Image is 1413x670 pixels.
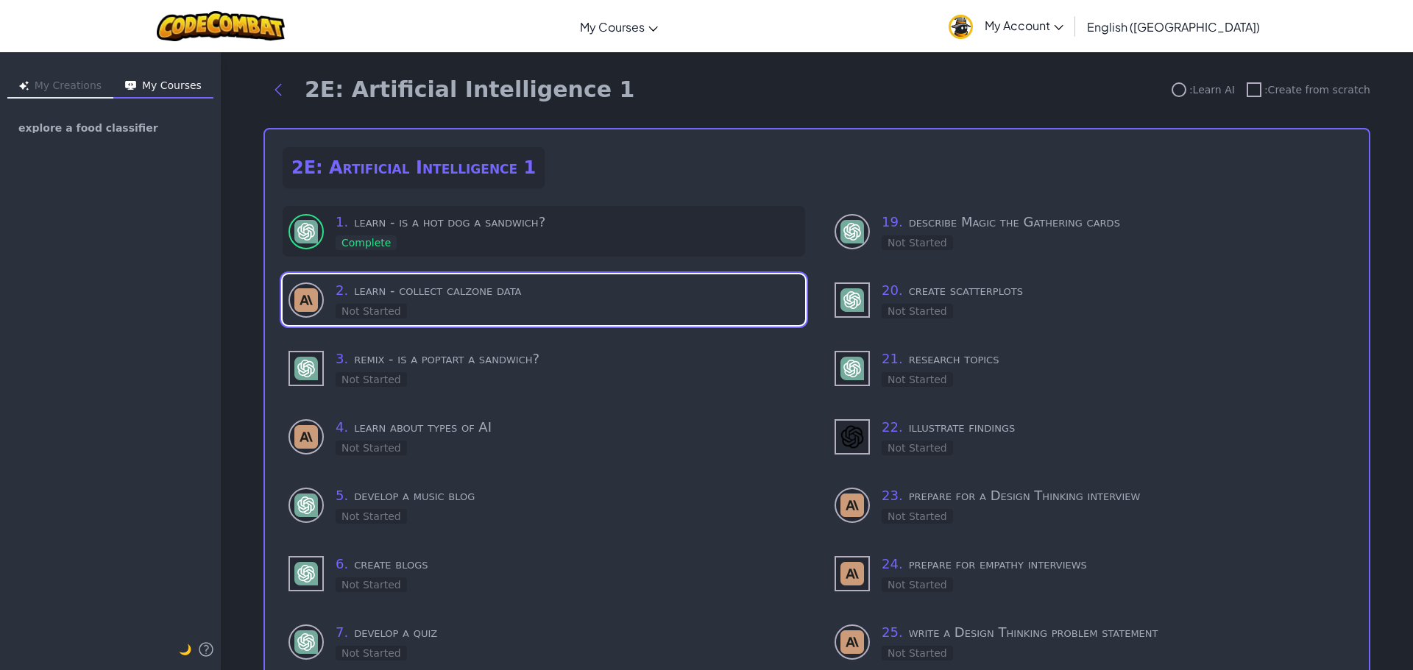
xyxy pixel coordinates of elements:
div: Not Started [336,304,407,318]
div: use - DALL-E 3 (Not Started) [829,411,1351,462]
div: learn to use - Claude (Not Started) [829,616,1351,667]
span: 22 . [882,419,903,435]
img: Claude [840,630,864,654]
span: 5 . [336,488,348,503]
a: English ([GEOGRAPHIC_DATA]) [1080,7,1267,46]
div: Not Started [882,372,953,387]
div: Not Started [336,509,407,524]
img: GPT-4 [294,493,318,517]
span: : Create from scratch [1264,82,1370,97]
h2: 2E: Artificial Intelligence 1 [283,147,545,188]
div: use - GPT-4 (Not Started) [829,274,1351,325]
button: 🌙 [179,641,191,658]
span: explore a food classifier [18,123,158,133]
img: Icon [19,81,29,90]
img: DALL-E 3 [840,425,864,449]
h3: create blogs [336,554,799,574]
div: learn to use - GPT-4 (Not Started) [829,206,1351,257]
div: Not Started [882,577,953,592]
span: My Courses [580,19,645,35]
h3: write a Design Thinking problem statement [882,622,1345,643]
span: 1 . [336,214,348,229]
button: Back to modules [263,75,293,104]
span: 23 . [882,488,903,503]
div: learn to use - GPT-4 (Complete) [283,206,805,257]
img: GPT-4 [840,357,864,380]
div: Not Started [882,304,953,318]
span: 24 . [882,556,903,571]
img: CodeCombat logo [157,11,286,41]
h3: prepare for a Design Thinking interview [882,485,1345,506]
div: learn to use - Claude (Not Started) [829,480,1351,530]
h1: 2E: Artificial Intelligence 1 [305,76,634,103]
div: Not Started [882,441,953,455]
div: use - GPT-4 (Not Started) [283,548,805,599]
img: Claude [840,562,864,585]
img: Icon [125,81,136,90]
span: My Account [985,18,1063,33]
div: Not Started [336,646,407,660]
span: 2 . [336,282,348,298]
div: learn to use - GPT-4 (Not Started) [283,480,805,530]
h3: learn - collect calzone data [336,280,799,301]
div: Not Started [336,577,407,592]
img: GPT-4 [840,220,864,243]
span: 19 . [882,214,903,229]
h3: create scatterplots [882,280,1345,301]
a: My Courses [573,7,665,46]
span: English ([GEOGRAPHIC_DATA]) [1087,19,1260,35]
span: 3 . [336,351,348,366]
h3: learn about types of AI [336,417,799,438]
div: learn to use - Claude (Not Started) [283,274,805,325]
span: 4 . [336,419,348,435]
img: GPT-4 [294,562,318,585]
h3: develop a quiz [336,622,799,643]
div: Not Started [882,509,953,524]
button: My Creations [7,75,113,99]
div: Complete [336,235,397,250]
img: GPT-4 [294,630,318,654]
h3: research topics [882,349,1345,369]
div: learn to use - GPT-4 (Not Started) [283,616,805,667]
h3: prepare for empathy interviews [882,554,1345,574]
div: Not Started [882,235,953,250]
div: use - GPT-4 (Not Started) [829,343,1351,393]
img: Claude [294,425,318,449]
h3: develop a music blog [336,485,799,506]
span: 25 . [882,624,903,640]
span: 🌙 [179,644,191,655]
img: GPT-4 [840,288,864,312]
h3: illustrate findings [882,417,1345,438]
img: Claude [294,288,318,312]
span: 7 . [336,624,348,640]
span: 6 . [336,556,348,571]
button: My Courses [113,75,213,99]
img: GPT-4 [294,220,318,243]
h3: remix - is a poptart a sandwich? [336,349,799,369]
a: My Account [941,3,1071,49]
div: use - GPT-4 (Not Started) [283,343,805,393]
h3: describe Magic the Gathering cards [882,212,1345,232]
h3: learn - is a hot dog a sandwich? [336,212,799,232]
span: 20 . [882,282,903,298]
div: use - Claude (Not Started) [829,548,1351,599]
img: avatar [949,15,973,39]
div: Not Started [336,372,407,387]
div: learn to use - Claude (Not Started) [283,411,805,462]
div: Not Started [336,441,407,455]
a: explore a food classifier [6,110,215,146]
span: : Learn AI [1189,82,1235,97]
span: 21 . [882,351,903,366]
img: Claude [840,493,864,517]
div: Not Started [882,646,953,660]
img: GPT-4 [294,357,318,380]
